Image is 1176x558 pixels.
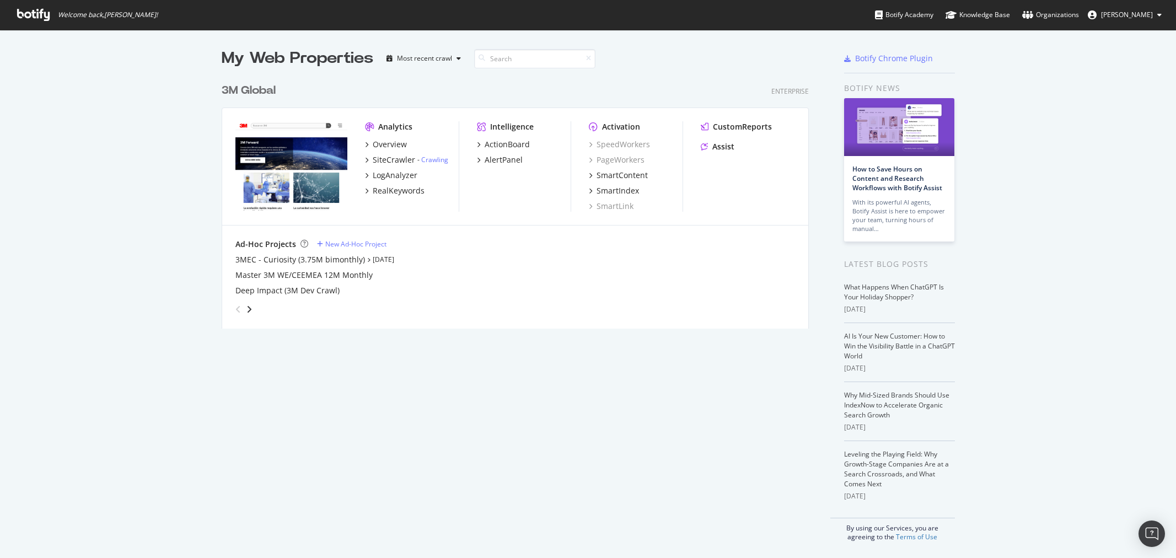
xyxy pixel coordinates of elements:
[946,9,1010,20] div: Knowledge Base
[844,390,949,420] a: Why Mid-Sized Brands Should Use IndexNow to Accelerate Organic Search Growth
[589,170,648,181] a: SmartContent
[235,121,347,211] img: www.command.com
[844,422,955,432] div: [DATE]
[222,69,818,329] div: grid
[485,139,530,150] div: ActionBoard
[222,83,276,99] div: 3M Global
[373,154,415,165] div: SiteCrawler
[373,170,417,181] div: LogAnalyzer
[477,154,523,165] a: AlertPanel
[771,87,809,96] div: Enterprise
[373,139,407,150] div: Overview
[222,83,280,99] a: 3M Global
[421,155,448,164] a: Crawling
[373,255,394,264] a: [DATE]
[231,301,245,318] div: angle-left
[325,239,386,249] div: New Ad-Hoc Project
[844,258,955,270] div: Latest Blog Posts
[602,121,640,132] div: Activation
[844,363,955,373] div: [DATE]
[713,121,772,132] div: CustomReports
[589,139,650,150] a: SpeedWorkers
[365,154,448,165] a: SiteCrawler- Crawling
[852,164,942,192] a: How to Save Hours on Content and Research Workflows with Botify Assist
[589,201,633,212] a: SmartLink
[844,282,944,302] a: What Happens When ChatGPT Is Your Holiday Shopper?
[235,254,365,265] a: 3MEC - Curiosity (3.75M bimonthly)
[844,304,955,314] div: [DATE]
[589,185,639,196] a: SmartIndex
[1022,9,1079,20] div: Organizations
[701,141,734,152] a: Assist
[58,10,158,19] span: Welcome back, [PERSON_NAME] !
[477,139,530,150] a: ActionBoard
[397,55,452,62] div: Most recent crawl
[373,185,425,196] div: RealKeywords
[875,9,933,20] div: Botify Academy
[417,155,448,164] div: -
[1101,10,1153,19] span: Alexander Parrales
[844,82,955,94] div: Botify news
[855,53,933,64] div: Botify Chrome Plugin
[852,198,946,233] div: With its powerful AI agents, Botify Assist is here to empower your team, turning hours of manual…
[222,47,373,69] div: My Web Properties
[589,154,645,165] a: PageWorkers
[378,121,412,132] div: Analytics
[597,170,648,181] div: SmartContent
[485,154,523,165] div: AlertPanel
[365,170,417,181] a: LogAnalyzer
[844,53,933,64] a: Botify Chrome Plugin
[844,449,949,489] a: Leveling the Playing Field: Why Growth-Stage Companies Are at a Search Crossroads, and What Comes...
[844,98,954,156] img: How to Save Hours on Content and Research Workflows with Botify Assist
[490,121,534,132] div: Intelligence
[365,185,425,196] a: RealKeywords
[1079,6,1170,24] button: [PERSON_NAME]
[597,185,639,196] div: SmartIndex
[365,139,407,150] a: Overview
[844,491,955,501] div: [DATE]
[317,239,386,249] a: New Ad-Hoc Project
[474,49,595,68] input: Search
[235,270,373,281] a: Master 3M WE/CEEMEA 12M Monthly
[712,141,734,152] div: Assist
[844,331,955,361] a: AI Is Your New Customer: How to Win the Visibility Battle in a ChatGPT World
[382,50,465,67] button: Most recent crawl
[830,518,955,541] div: By using our Services, you are agreeing to the
[235,239,296,250] div: Ad-Hoc Projects
[701,121,772,132] a: CustomReports
[896,532,937,541] a: Terms of Use
[235,285,340,296] a: Deep Impact (3M Dev Crawl)
[245,304,253,315] div: angle-right
[1139,521,1165,547] div: Open Intercom Messenger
